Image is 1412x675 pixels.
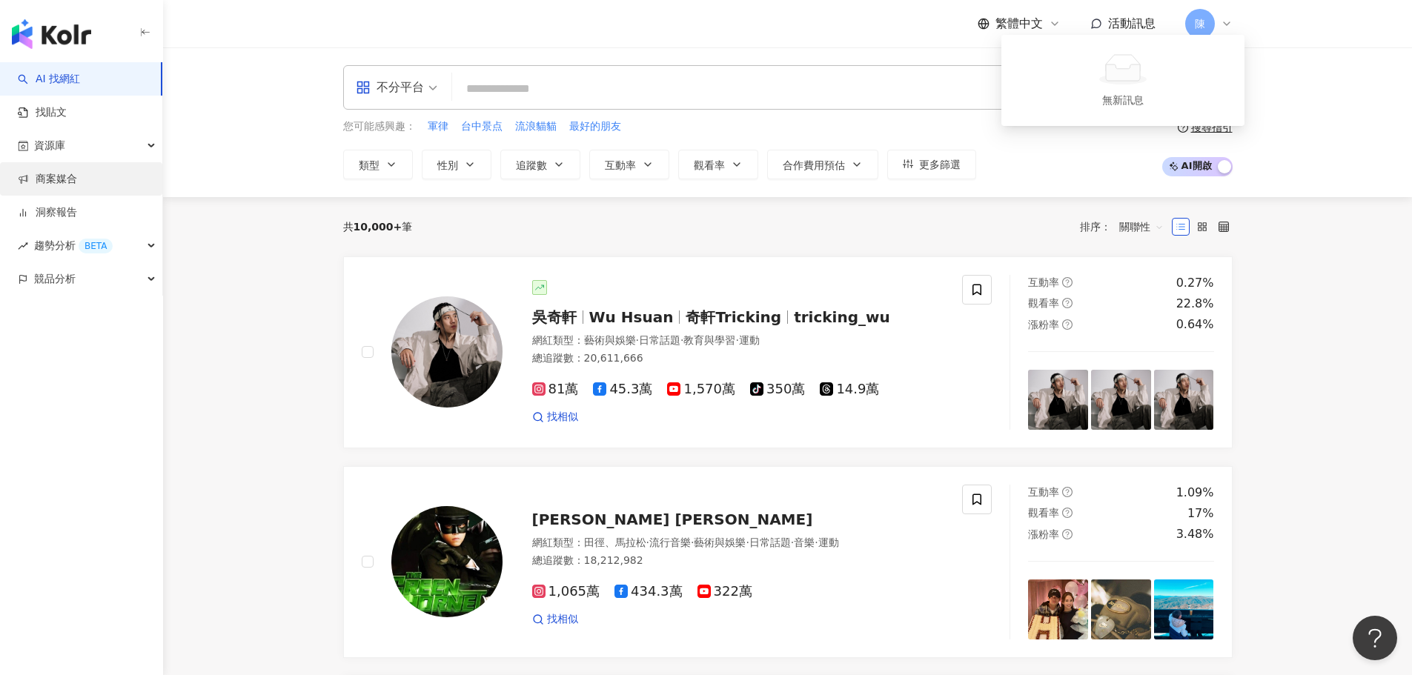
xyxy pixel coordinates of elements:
[356,80,371,95] span: appstore
[391,506,503,617] img: KOL Avatar
[460,119,503,135] button: 台中景点
[919,159,961,170] span: 更多篩選
[697,584,752,599] span: 322萬
[437,159,458,171] span: 性別
[1091,370,1151,430] img: post-image
[18,72,80,87] a: searchAI 找網紅
[1028,507,1059,519] span: 觀看率
[1099,92,1147,108] div: 無新訊息
[649,536,691,548] span: 流行音樂
[794,308,890,326] span: tricking_wu
[1062,277,1073,287] span: question-circle
[749,536,791,548] span: 日常話題
[750,382,805,397] span: 350萬
[532,536,945,551] div: 網紅類型 ：
[18,172,77,187] a: 商案媒合
[1028,528,1059,540] span: 漲粉率
[532,553,945,568] div: 總追蹤數 ： 18,212,982
[514,119,557,135] button: 流浪貓貓
[343,150,413,179] button: 類型
[1353,616,1397,660] iframe: Help Scout Beacon - Open
[887,150,976,179] button: 更多篩選
[783,159,845,171] span: 合作費用預估
[79,239,113,253] div: BETA
[1176,296,1214,312] div: 22.8%
[680,334,683,346] span: ·
[1028,370,1088,430] img: post-image
[694,159,725,171] span: 觀看率
[34,229,113,262] span: 趨勢分析
[391,296,503,408] img: KOL Avatar
[569,119,622,135] button: 最好的朋友
[547,410,578,425] span: 找相似
[584,334,636,346] span: 藝術與娛樂
[589,150,669,179] button: 互動率
[12,19,91,49] img: logo
[1176,316,1214,333] div: 0.64%
[354,221,402,233] span: 10,000+
[532,333,945,348] div: 網紅類型 ：
[746,536,749,548] span: ·
[794,536,815,548] span: 音樂
[1195,16,1205,32] span: 陳
[18,105,67,120] a: 找貼文
[1176,485,1214,501] div: 1.09%
[1176,526,1214,542] div: 3.48%
[1178,122,1188,133] span: question-circle
[343,221,413,233] div: 共 筆
[461,119,503,134] span: 台中景点
[1028,579,1088,639] img: post-image
[516,159,547,171] span: 追蹤數
[584,536,646,548] span: 田徑、馬拉松
[343,466,1233,658] a: KOL Avatar[PERSON_NAME] [PERSON_NAME]網紅類型：田徑、馬拉松·流行音樂·藝術與娛樂·日常話題·音樂·運動總追蹤數：18,212,9821,065萬434.3萬...
[427,119,449,135] button: 軍律
[820,382,879,397] span: 14.9萬
[422,150,491,179] button: 性別
[1080,215,1172,239] div: 排序：
[1028,319,1059,330] span: 漲粉率
[1062,508,1073,518] span: question-circle
[34,262,76,296] span: 競品分析
[343,119,416,134] span: 您可能感興趣：
[343,256,1233,448] a: KOL Avatar吳奇軒Wu Hsuan奇軒Trickingtricking_wu網紅類型：藝術與娛樂·日常話題·教育與學習·運動總追蹤數：20,611,66681萬45.3萬1,570萬35...
[547,612,578,627] span: 找相似
[569,119,621,134] span: 最好的朋友
[735,334,738,346] span: ·
[356,76,424,99] div: 不分平台
[1028,276,1059,288] span: 互動率
[686,308,781,326] span: 奇軒Tricking
[532,308,577,326] span: 吳奇軒
[636,334,639,346] span: ·
[593,382,652,397] span: 45.3萬
[1062,529,1073,539] span: question-circle
[683,334,735,346] span: 教育與學習
[428,119,448,134] span: 軍律
[1108,16,1156,30] span: 活動訊息
[667,382,735,397] span: 1,570萬
[500,150,580,179] button: 追蹤數
[678,150,758,179] button: 觀看率
[532,612,578,627] a: 找相似
[1187,505,1214,522] div: 17%
[1091,579,1151,639] img: post-image
[1154,370,1214,430] img: post-image
[359,159,379,171] span: 類型
[18,205,77,220] a: 洞察報告
[1154,579,1214,639] img: post-image
[1028,486,1059,498] span: 互動率
[1062,298,1073,308] span: question-circle
[694,536,746,548] span: 藝術與娛樂
[818,536,839,548] span: 運動
[532,410,578,425] a: 找相似
[515,119,557,134] span: 流浪貓貓
[1176,275,1214,291] div: 0.27%
[532,351,945,366] div: 總追蹤數 ： 20,611,666
[589,308,674,326] span: Wu Hsuan
[767,150,878,179] button: 合作費用預估
[1191,122,1233,133] div: 搜尋指引
[1028,297,1059,309] span: 觀看率
[995,16,1043,32] span: 繁體中文
[791,536,794,548] span: ·
[532,382,579,397] span: 81萬
[646,536,649,548] span: ·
